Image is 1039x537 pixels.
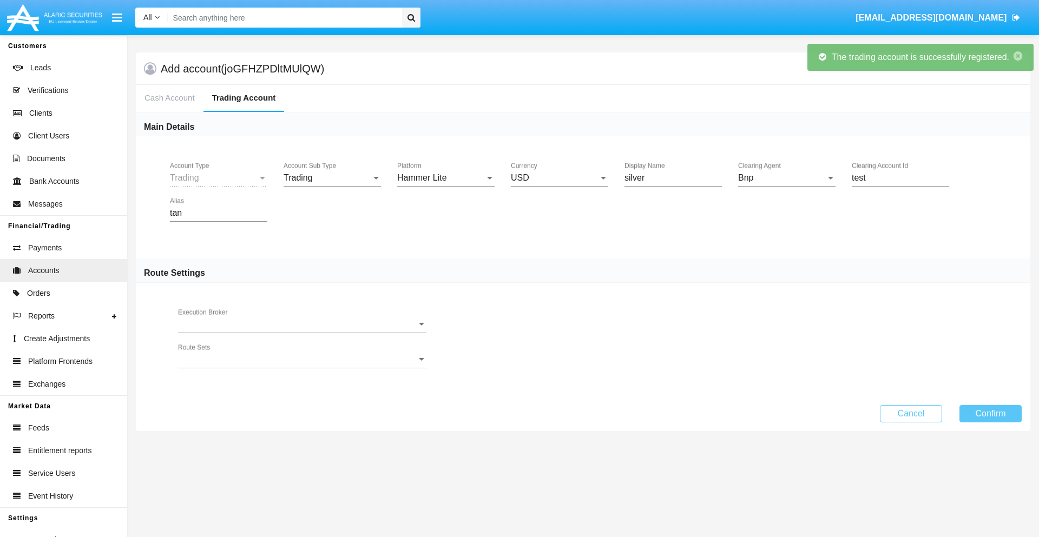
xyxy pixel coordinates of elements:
span: [EMAIL_ADDRESS][DOMAIN_NAME] [856,13,1007,22]
span: Platform Frontends [28,356,93,367]
img: Logo image [5,2,104,34]
span: USD [511,173,529,182]
span: Orders [27,288,50,299]
span: Entitlement reports [28,445,92,456]
span: Trading [284,173,313,182]
button: Cancel [880,405,942,422]
span: Verifications [28,85,68,96]
h6: Main Details [144,121,194,133]
span: Bnp [738,173,753,182]
span: Service Users [28,468,75,479]
span: Clients [29,108,52,119]
h6: Route Settings [144,267,205,279]
span: Documents [27,153,65,164]
span: Payments [28,242,62,254]
span: Leads [30,62,51,74]
span: Exchanges [28,379,65,390]
span: Reports [28,310,55,322]
span: Bank Accounts [29,176,80,187]
span: All [143,13,152,22]
span: Route Sets [178,355,417,364]
span: Feeds [28,422,49,434]
input: Search [168,8,398,28]
h5: Add account (joGFHZPDltMUlQW) [161,64,324,73]
span: Accounts [28,265,60,276]
span: Event History [28,490,73,502]
span: Hammer Lite [397,173,447,182]
span: Create Adjustments [24,333,90,344]
span: Client Users [28,130,69,142]
a: [EMAIL_ADDRESS][DOMAIN_NAME] [851,3,1025,33]
span: Messages [28,198,63,210]
span: The trading account is successfully registered. [832,52,1009,62]
span: Execution Broker [178,320,417,329]
a: All [135,12,168,23]
button: Confirm [959,405,1022,422]
span: Trading [170,173,199,182]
